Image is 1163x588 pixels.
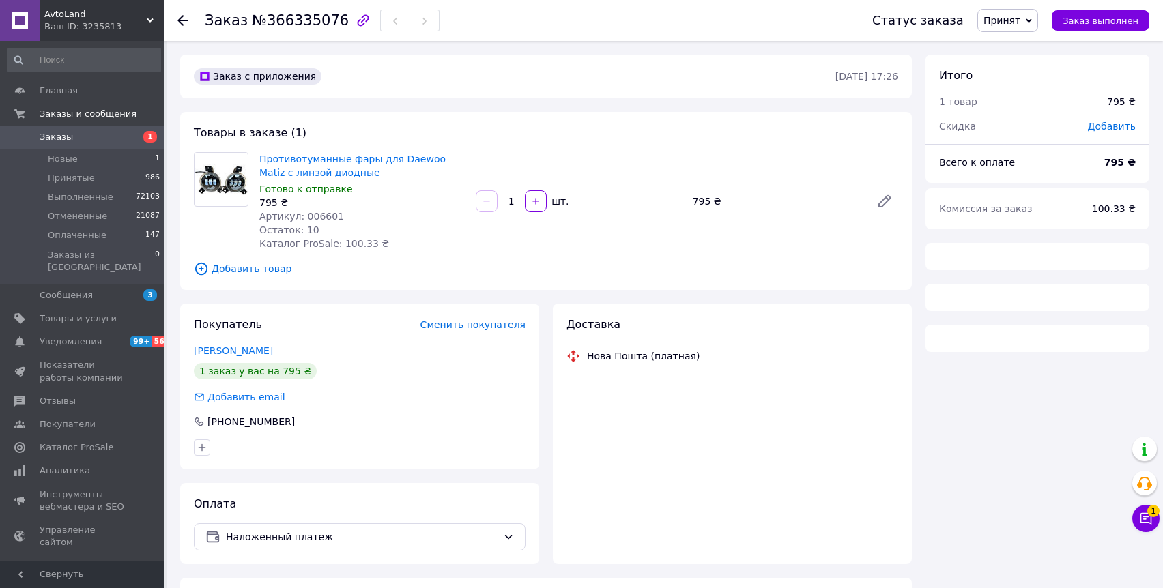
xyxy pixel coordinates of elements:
[145,172,160,184] span: 986
[136,191,160,203] span: 72103
[40,108,137,120] span: Заказы и сообщения
[48,172,95,184] span: Принятые
[40,312,117,325] span: Товары и услуги
[40,131,73,143] span: Заказы
[206,390,287,404] div: Добавить email
[420,319,526,330] span: Сменить покупателя
[40,524,126,548] span: Управление сайтом
[48,229,106,241] span: Оплаченные
[548,194,570,208] div: шт.
[259,183,353,194] span: Готово к отправке
[1092,203,1136,214] span: 100.33 ₴
[155,249,160,274] span: 0
[7,48,161,72] input: Поиск
[44,20,164,33] div: Ваш ID: 3235813
[192,390,287,404] div: Добавить email
[939,203,1033,214] span: Комиссия за заказ
[195,164,248,195] img: Противотуманные фары для Daewoo Matiz с линзой диодные
[205,12,248,29] span: Заказ
[177,14,188,27] div: Вернуться назад
[194,497,236,510] span: Оплата
[143,131,157,143] span: 1
[194,261,898,276] span: Добавить товар
[1104,157,1136,168] b: 795 ₴
[194,68,321,85] div: Заказ с приложения
[194,363,317,379] div: 1 заказ у вас на 795 ₴
[48,249,155,274] span: Заказы из [GEOGRAPHIC_DATA]
[939,69,973,82] span: Итого
[143,289,157,301] span: 3
[939,157,1015,168] span: Всего к оплате
[252,12,349,29] span: №366335076
[152,336,168,347] span: 56
[872,14,964,27] div: Статус заказа
[687,192,865,211] div: 795 ₴
[44,8,147,20] span: AvtoLand
[1147,505,1160,517] span: 1
[983,15,1020,26] span: Принят
[259,224,319,235] span: Остаток: 10
[40,559,126,584] span: Кошелек компании
[130,336,152,347] span: 99+
[40,359,126,383] span: Показатели работы компании
[1107,95,1136,108] div: 795 ₴
[226,529,498,544] span: Наложенный платеж
[155,153,160,165] span: 1
[40,336,102,348] span: Уведомления
[259,238,389,249] span: Каталог ProSale: 100.33 ₴
[206,415,296,428] div: [PHONE_NUMBER]
[40,418,96,430] span: Покупатели
[40,488,126,513] span: Инструменты вебмастера и SEO
[1063,16,1138,26] span: Заказ выполнен
[259,153,446,178] a: Противотуманные фары для Daewoo Matiz с линзой диодные
[939,121,976,132] span: Скидка
[1132,505,1160,532] button: Чат с покупателем1
[835,71,898,82] time: [DATE] 17:26
[871,188,898,215] a: Редактировать
[48,153,78,165] span: Новые
[1088,121,1136,132] span: Добавить
[194,126,306,139] span: Товары в заказе (1)
[259,196,465,209] div: 795 ₴
[40,395,76,407] span: Отзывы
[40,441,113,454] span: Каталог ProSale
[194,345,273,356] a: [PERSON_NAME]
[40,289,93,302] span: Сообщения
[566,318,620,331] span: Доставка
[259,211,344,222] span: Артикул: 006601
[194,318,262,331] span: Покупатель
[939,96,977,107] span: 1 товар
[145,229,160,241] span: 147
[136,210,160,222] span: 21087
[40,465,90,477] span: Аналитика
[40,85,78,97] span: Главная
[584,349,703,363] div: Нова Пошта (платная)
[48,191,113,203] span: Выполненные
[48,210,107,222] span: Отмененные
[1052,10,1149,31] button: Заказ выполнен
